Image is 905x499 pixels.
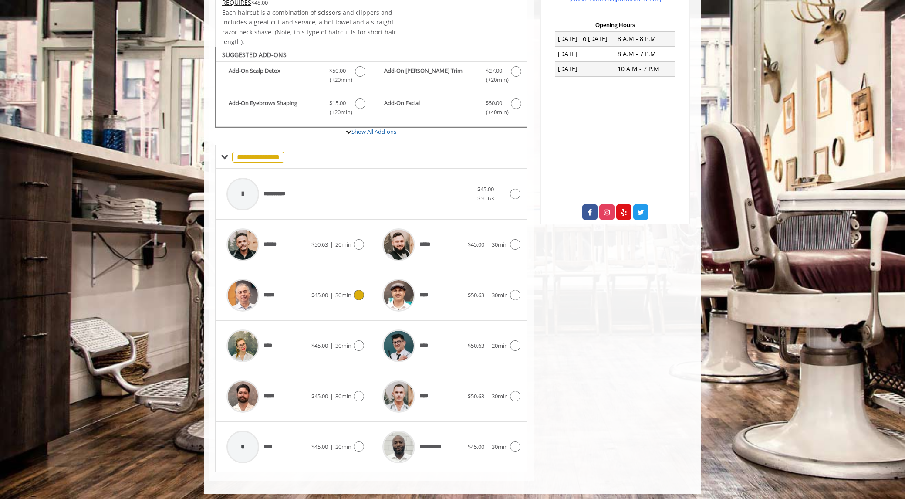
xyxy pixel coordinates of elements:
[229,66,321,85] b: Add-On Scalp Detox
[335,342,351,350] span: 30min
[330,291,333,299] span: |
[222,51,287,59] b: SUGGESTED ADD-ONS
[329,66,346,75] span: $50.00
[351,128,396,136] a: Show All Add-ons
[468,291,484,299] span: $50.63
[375,66,522,87] label: Add-On Beard Trim
[375,98,522,119] label: Add-On Facial
[468,392,484,400] span: $50.63
[486,342,490,350] span: |
[311,443,328,451] span: $45.00
[215,47,527,128] div: The Made Man Haircut Add-onS
[468,241,484,248] span: $45.00
[486,443,490,451] span: |
[384,98,476,117] b: Add-On Facial
[311,392,328,400] span: $45.00
[330,392,333,400] span: |
[335,392,351,400] span: 30min
[335,443,351,451] span: 20min
[615,31,675,46] td: 8 A.M - 8 P.M
[486,291,490,299] span: |
[555,31,615,46] td: [DATE] To [DATE]
[311,342,328,350] span: $45.00
[555,61,615,76] td: [DATE]
[492,291,508,299] span: 30min
[335,291,351,299] span: 30min
[335,241,351,248] span: 20min
[555,47,615,61] td: [DATE]
[220,66,366,87] label: Add-On Scalp Detox
[325,75,351,85] span: (+20min )
[229,98,321,117] b: Add-On Eyebrows Shaping
[311,291,328,299] span: $45.00
[486,98,502,108] span: $50.00
[486,241,490,248] span: |
[481,108,507,117] span: (+40min )
[330,342,333,350] span: |
[486,392,490,400] span: |
[486,66,502,75] span: $27.00
[481,75,507,85] span: (+20min )
[468,443,484,451] span: $45.00
[492,241,508,248] span: 30min
[384,66,476,85] b: Add-On [PERSON_NAME] Trim
[492,392,508,400] span: 30min
[615,61,675,76] td: 10 A.M - 7 P.M
[325,108,351,117] span: (+20min )
[615,47,675,61] td: 8 A.M - 7 P.M
[477,185,497,202] span: $45.00 - $50.63
[330,443,333,451] span: |
[468,342,484,350] span: $50.63
[330,241,333,248] span: |
[548,22,682,28] h3: Opening Hours
[311,241,328,248] span: $50.63
[329,98,346,108] span: $15.00
[220,98,366,119] label: Add-On Eyebrows Shaping
[492,443,508,451] span: 30min
[492,342,508,350] span: 20min
[222,8,396,46] span: Each haircut is a combination of scissors and clippers and includes a great cut and service, a ho...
